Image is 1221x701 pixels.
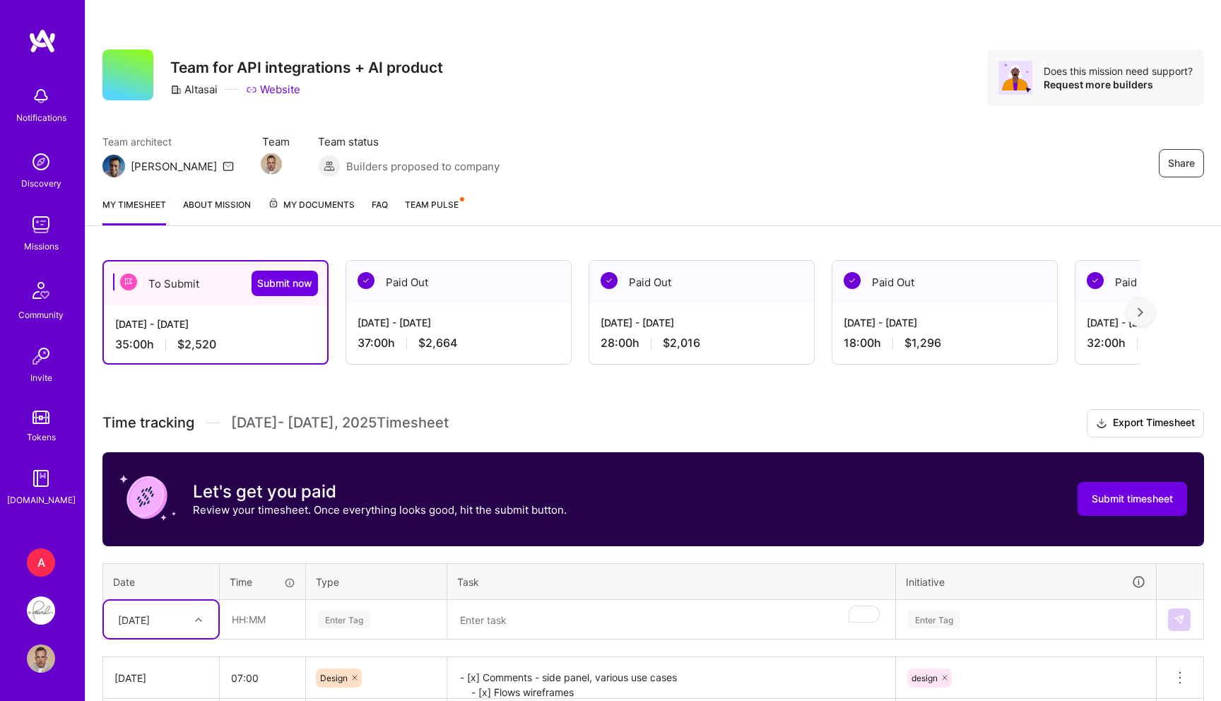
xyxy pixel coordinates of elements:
img: bell [27,82,55,110]
img: teamwork [27,211,55,239]
a: Team Pulse [405,197,463,225]
a: Team Member Avatar [262,152,281,176]
img: Paid Out [601,272,618,289]
div: Request more builders [1044,78,1193,91]
span: Share [1168,156,1195,170]
div: Missions [24,239,59,254]
img: tokens [33,411,49,424]
div: [DATE] - [DATE] [115,317,316,331]
span: Team architect [102,134,234,149]
a: User Avatar [23,644,59,673]
span: $1,296 [904,336,941,350]
button: Share [1159,149,1204,177]
textarea: - [x] Comments - side panel, various use cases - [x] Flows wireframes [449,659,894,697]
h3: Let's get you paid [193,481,567,502]
div: Community [18,307,64,322]
a: FAQ [372,197,388,225]
button: Submit timesheet [1078,482,1187,516]
img: Avatar [998,61,1032,95]
div: [PERSON_NAME] [131,159,217,174]
img: Team Architect [102,155,125,177]
div: 28:00 h [601,336,803,350]
a: About Mission [183,197,251,225]
button: Submit now [252,271,318,296]
span: $2,016 [663,336,700,350]
img: User Avatar [27,644,55,673]
i: icon CompanyGray [170,84,182,95]
span: Builders proposed to company [346,159,500,174]
img: Team Member Avatar [261,153,282,175]
img: right [1138,307,1143,317]
div: Paid Out [832,261,1057,304]
img: Pearl: Product Team [27,596,55,625]
div: Paid Out [589,261,814,304]
div: Paid Out [346,261,571,304]
div: Tokens [27,430,56,444]
div: [DOMAIN_NAME] [7,493,76,507]
span: Team status [318,134,500,149]
span: Time tracking [102,414,194,432]
span: Team [262,134,290,149]
i: icon Download [1096,416,1107,431]
img: Community [24,273,58,307]
div: Initiative [906,574,1146,590]
a: Website [246,82,300,97]
i: icon Mail [223,160,234,172]
i: icon Chevron [195,616,202,623]
div: [DATE] - [DATE] [601,315,803,330]
div: Time [230,575,295,589]
div: Discovery [21,176,61,191]
span: $2,520 [177,337,216,352]
h3: Team for API integrations + AI product [170,59,443,76]
div: [DATE] - [DATE] [844,315,1046,330]
span: Design [320,673,348,683]
p: Review your timesheet. Once everything looks good, hit the submit button. [193,502,567,517]
img: Paid Out [844,272,861,289]
textarea: To enrich screen reader interactions, please activate Accessibility in Grammarly extension settings [449,601,894,639]
span: My Documents [268,197,355,213]
span: $2,664 [418,336,457,350]
img: Builders proposed to company [318,155,341,177]
input: HH:MM [220,659,305,697]
th: Task [447,563,896,600]
div: Notifications [16,110,66,125]
div: [DATE] - [DATE] [358,315,560,330]
img: Invite [27,342,55,370]
div: To Submit [104,261,327,305]
div: Enter Tag [908,608,960,630]
img: Paid Out [358,272,374,289]
img: Paid Out [1087,272,1104,289]
a: Pearl: Product Team [23,596,59,625]
img: coin [119,469,176,526]
span: Submit timesheet [1092,492,1173,506]
input: HH:MM [220,601,305,638]
div: Does this mission need support? [1044,64,1193,78]
a: A [23,548,59,577]
button: Export Timesheet [1087,409,1204,437]
img: Submit [1174,614,1185,625]
div: 18:00 h [844,336,1046,350]
img: guide book [27,464,55,493]
img: logo [28,28,57,54]
a: My timesheet [102,197,166,225]
div: 37:00 h [358,336,560,350]
a: My Documents [268,197,355,225]
span: Team Pulse [405,199,459,210]
th: Type [306,563,447,600]
th: Date [103,563,220,600]
span: [DATE] - [DATE] , 2025 Timesheet [231,414,449,432]
div: Invite [30,370,52,385]
div: A [27,548,55,577]
img: To Submit [120,273,137,290]
img: discovery [27,148,55,176]
div: [DATE] [118,612,150,627]
div: [DATE] [114,671,208,685]
div: Altasai [170,82,218,97]
div: Enter Tag [318,608,370,630]
div: 35:00 h [115,337,316,352]
span: Submit now [257,276,312,290]
span: design [912,673,938,683]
